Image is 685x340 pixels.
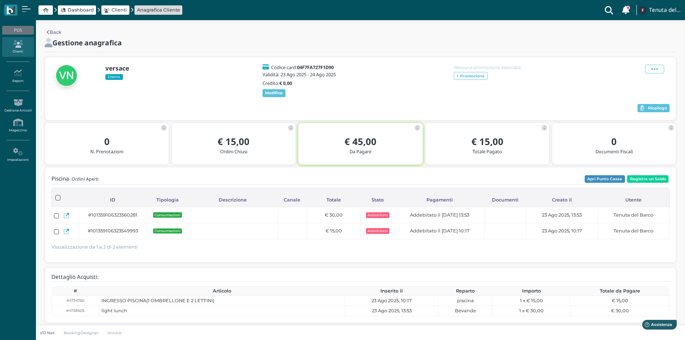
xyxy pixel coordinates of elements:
[484,193,526,207] div: Documenti
[454,65,529,70] h5: Nessuna promozione associata
[345,286,438,296] th: Inserito il
[278,193,307,207] div: Canale
[613,227,653,234] span: Tenuta del Barco
[153,212,182,217] span: Consumazioni
[79,193,147,207] div: ID
[51,242,138,252] span: Visualizzazione da 1 a 2 di 2 elementi
[627,175,668,183] button: Registra un Saldo
[611,135,617,148] b: 0
[638,104,670,113] button: Riepilogo
[366,212,389,218] span: Addebitato
[99,286,345,296] th: Articolo
[137,6,180,13] a: Anagrafica Cliente
[410,212,469,218] span: Addebitato il [DATE] 13:53
[271,65,334,70] h5: Codice card:
[51,176,99,182] h4: Piscina
[366,228,389,234] span: Addebitato
[101,297,214,304] span: INGRESSO PISCINA(1 OMBRELLONE E 2 LETTINI)
[439,286,492,296] th: Reparto
[598,193,669,207] div: Utente
[51,149,163,154] h5: N. Prenotazioni
[471,135,503,148] b: € 15,00
[611,307,629,314] span: € 30,00
[153,228,182,234] span: Consumazioni
[56,65,77,86] img: versace null
[2,145,33,165] a: Impostazioni
[571,286,670,296] th: Totale da Pagare
[542,212,582,218] span: 23 Ago 2025, 13:53
[455,307,476,314] span: Bevande
[51,274,99,280] h4: Dettaglio Acquisti:
[639,6,647,14] img: ...
[103,330,127,336] a: Invoice
[21,6,47,11] span: Assistenza
[2,96,33,115] a: Gestione Articoli
[6,6,15,14] img: logo
[262,81,338,86] h5: Credito:
[2,66,33,86] a: Report
[585,175,625,183] button: Apri Punto Cassa
[105,64,129,72] b: versace
[431,149,543,154] h5: Totale Pagato
[40,330,55,336] p: I/O Net
[325,212,343,218] span: € 30,00
[492,286,571,296] th: Importo
[325,227,342,234] span: € 15,00
[59,330,103,336] a: BookingDesigner
[51,286,99,296] th: #
[67,298,85,303] small: #4734760
[558,149,670,154] h5: Documenti Fiscali
[147,193,188,207] div: Tipologia
[613,212,653,218] span: Tenuta del Barco
[52,39,122,46] h2: Gestione anagrafica
[69,176,99,182] small: - Ordini Aperti
[265,90,283,95] b: Modifica
[649,7,681,13] h4: Tenuta del Barco
[218,135,250,148] b: € 15,00
[457,297,474,304] span: piscina
[371,297,412,304] span: 23 Ago 2025, 10:17
[410,227,470,234] span: Addebitato il [DATE] 10:17
[88,227,138,234] span: #101359106323549993
[542,227,582,234] span: 23 Ago 2025, 10:17
[111,6,127,13] span: Clienti
[104,135,110,148] b: 0
[519,307,544,314] span: 1 x € 30,00
[297,64,334,71] b: 04F7FA727F1D90
[2,26,33,35] div: POS
[2,115,33,135] a: Magazzino
[344,135,376,148] b: € 45,00
[88,212,137,218] span: #101359106323560281
[178,149,290,154] h5: Ordini Chiusi
[638,1,681,19] a: ... Tenuta del Barco
[634,318,679,334] iframe: Help widget launcher
[188,193,278,207] div: Descrizione
[456,73,485,78] b: + Promozione
[60,6,94,13] a: Dashboard
[105,74,123,80] span: Esterno
[104,6,127,13] a: Clienti
[520,297,543,304] span: 1 x € 15,00
[307,193,360,207] div: Totale
[279,80,292,86] b: € 0,00
[360,193,395,207] div: Stato
[47,29,61,36] a: Back
[372,307,412,314] span: 23 Ago 2025, 13:53
[612,297,628,304] span: € 15,00
[66,308,85,313] small: #4738605
[2,37,33,57] a: Clienti
[395,193,484,207] div: Pagamenti
[101,307,127,314] span: light lunch
[648,106,667,111] span: Riepilogo
[304,149,416,154] h5: Da Pagare
[526,193,598,207] div: Creato il
[262,72,338,77] h5: Validità: 23 Ago 2025 - 24 Ago 2025
[68,6,94,13] span: Dashboard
